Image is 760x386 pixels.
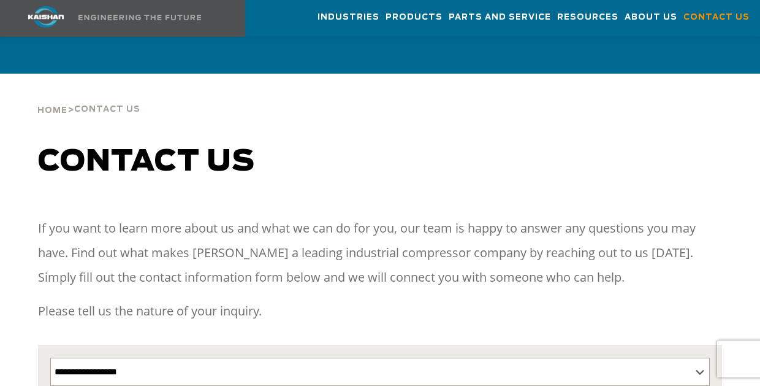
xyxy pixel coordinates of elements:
[625,1,677,34] a: About Us
[74,106,140,114] span: Contact Us
[38,299,723,323] p: Please tell us the nature of your inquiry.
[386,1,443,34] a: Products
[38,216,723,290] p: If you want to learn more about us and what we can do for you, our team is happy to answer any qu...
[449,10,551,25] span: Parts and Service
[37,107,67,115] span: Home
[317,10,379,25] span: Industries
[449,1,551,34] a: Parts and Service
[37,74,140,120] div: >
[683,10,750,25] span: Contact Us
[683,1,750,34] a: Contact Us
[557,1,618,34] a: Resources
[625,10,677,25] span: About Us
[38,147,255,177] span: Contact us
[37,104,67,115] a: Home
[78,15,201,20] img: Engineering the future
[557,10,618,25] span: Resources
[317,1,379,34] a: Industries
[386,10,443,25] span: Products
